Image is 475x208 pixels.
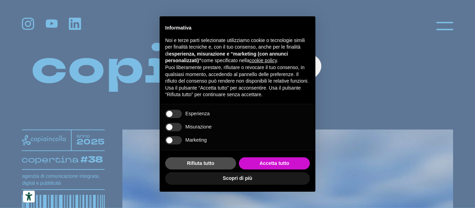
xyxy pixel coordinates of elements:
span: Marketing [185,137,207,143]
button: Accetta tutto [239,157,310,170]
tspan: #38 [81,154,104,166]
a: cookie policy [249,58,277,63]
tspan: 2025 [77,137,105,148]
p: Noi e terze parti selezionate utilizziamo cookie o tecnologie simili per finalità tecniche e, con... [165,37,310,64]
button: Rifiuta tutto [165,157,236,170]
button: Strumenti di accessibilità [23,191,35,202]
span: Esperienza [185,111,210,116]
span: Misurazione [185,124,211,130]
tspan: anno [77,133,90,139]
h1: agenzia di comunicazione integrata, digital e pubblicità [22,173,105,186]
tspan: copertina [22,154,80,165]
strong: esperienza, misurazione e “marketing (con annunci personalizzati)” [165,51,288,64]
button: Scopri di più [165,172,310,185]
p: Puoi liberamente prestare, rifiutare o revocare il tuo consenso, in qualsiasi momento, accedendo ... [165,64,310,85]
p: Usa il pulsante “Accetta tutto” per acconsentire. Usa il pulsante “Rifiuta tutto” per continuare ... [165,85,310,98]
h2: Informativa [165,25,310,32]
